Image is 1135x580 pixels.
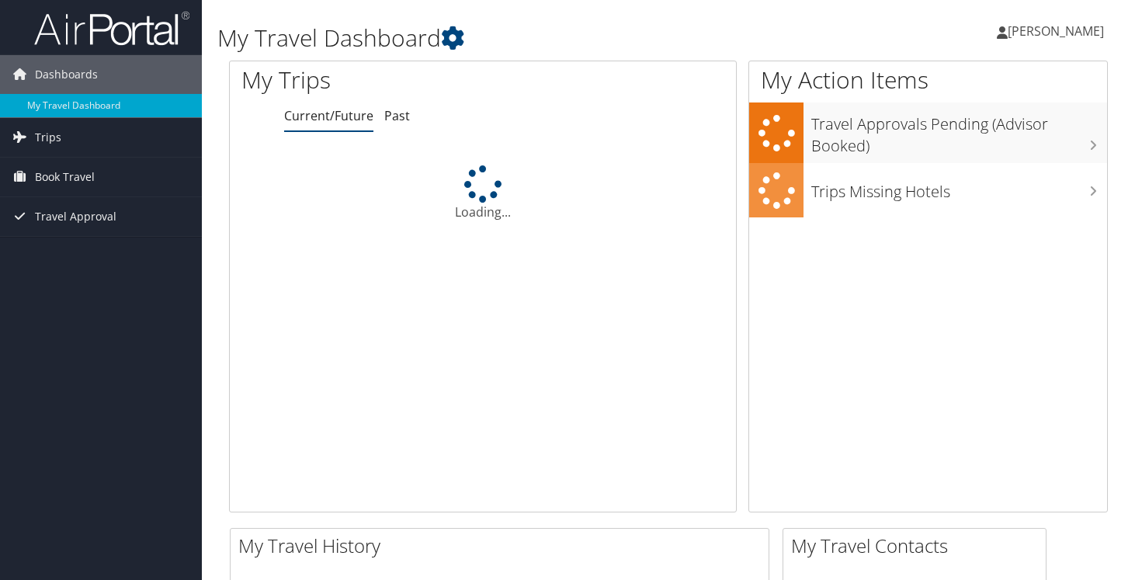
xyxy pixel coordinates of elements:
span: Book Travel [35,158,95,196]
a: Trips Missing Hotels [749,163,1107,218]
img: airportal-logo.png [34,10,189,47]
h1: My Action Items [749,64,1107,96]
span: Dashboards [35,55,98,94]
a: Past [384,107,410,124]
a: [PERSON_NAME] [997,8,1119,54]
div: Loading... [230,165,736,221]
h1: My Travel Dashboard [217,22,819,54]
a: Current/Future [284,107,373,124]
h2: My Travel History [238,533,769,559]
span: Trips [35,118,61,157]
h2: My Travel Contacts [791,533,1046,559]
span: [PERSON_NAME] [1008,23,1104,40]
span: Travel Approval [35,197,116,236]
h3: Trips Missing Hotels [811,173,1107,203]
h1: My Trips [241,64,513,96]
h3: Travel Approvals Pending (Advisor Booked) [811,106,1107,157]
a: Travel Approvals Pending (Advisor Booked) [749,102,1107,162]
